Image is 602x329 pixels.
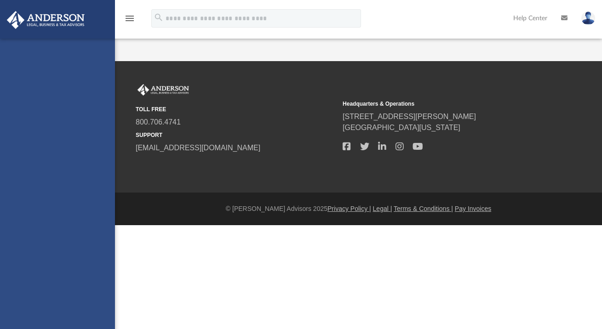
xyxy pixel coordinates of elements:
img: Anderson Advisors Platinum Portal [136,84,191,96]
a: 800.706.4741 [136,118,181,126]
a: Privacy Policy | [327,205,371,212]
i: menu [124,13,135,24]
i: search [154,12,164,23]
img: Anderson Advisors Platinum Portal [4,11,87,29]
a: menu [124,17,135,24]
div: © [PERSON_NAME] Advisors 2025 [115,204,602,214]
a: Legal | [373,205,392,212]
a: Terms & Conditions | [394,205,453,212]
a: [EMAIL_ADDRESS][DOMAIN_NAME] [136,144,260,152]
a: Pay Invoices [455,205,491,212]
small: SUPPORT [136,131,336,139]
small: Headquarters & Operations [343,100,543,108]
a: [GEOGRAPHIC_DATA][US_STATE] [343,124,460,131]
img: User Pic [581,11,595,25]
a: [STREET_ADDRESS][PERSON_NAME] [343,113,476,120]
small: TOLL FREE [136,105,336,113]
